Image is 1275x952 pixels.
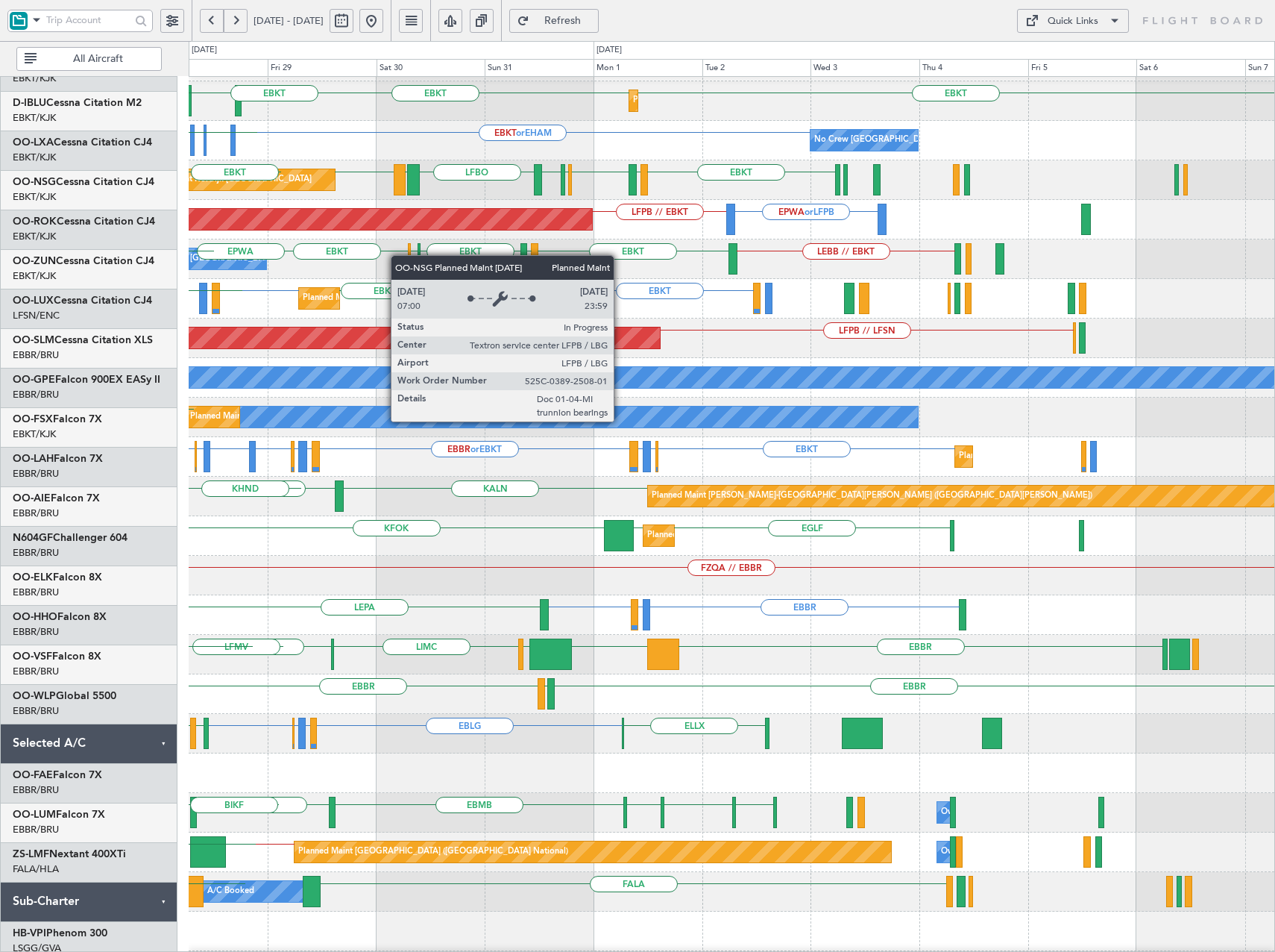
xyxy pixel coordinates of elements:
[13,612,57,622] span: OO-HHO
[13,72,56,85] a: EBKT/KJK
[509,9,599,33] button: Refresh
[13,111,56,125] a: EBKT/KJK
[13,809,56,820] span: OO-LUM
[138,169,312,191] div: Planned Maint Kortrijk-[GEOGRAPHIC_DATA]
[13,533,127,543] a: N604GFChallenger 604
[377,59,485,77] div: Sat 30
[13,770,102,780] a: OO-FAEFalcon 7X
[207,880,254,903] div: A/C Booked
[13,177,56,187] span: OO-NSG
[810,59,919,77] div: Wed 3
[13,151,56,164] a: EBKT/KJK
[485,59,594,77] div: Sun 31
[13,414,53,425] span: OO-FSX
[594,59,702,77] div: Mon 1
[13,256,154,266] a: OO-ZUNCessna Citation CJ4
[13,823,59,836] a: EBBR/BRU
[40,54,157,64] span: All Aircraft
[13,454,103,464] a: OO-LAHFalcon 7X
[46,9,130,31] input: Trip Account
[13,137,152,148] a: OO-LXACessna Citation CJ4
[13,691,116,701] a: OO-WLPGlobal 5500
[13,335,153,345] a: OO-SLMCessna Citation XLS
[13,849,126,859] a: ZS-LMFNextant 400XTi
[254,14,324,28] span: [DATE] - [DATE]
[13,507,59,520] a: EBBR/BRU
[13,428,56,441] a: EBKT/KJK
[13,625,59,639] a: EBBR/BRU
[13,533,53,543] span: N604GF
[941,801,1042,824] div: Owner Melsbroek Air Base
[298,841,568,863] div: Planned Maint [GEOGRAPHIC_DATA] ([GEOGRAPHIC_DATA] National)
[13,375,55,385] span: OO-GPE
[13,216,57,227] span: OO-ROK
[13,691,56,701] span: OO-WLP
[702,59,811,77] div: Tue 2
[13,375,160,385] a: OO-GPEFalcon 900EX EASy II
[13,572,102,583] a: OO-ELKFalcon 8X
[159,59,268,77] div: Thu 28
[13,309,60,322] a: LFSN/ENC
[13,137,54,148] span: OO-LXA
[192,44,217,57] div: [DATE]
[13,454,54,464] span: OO-LAH
[941,841,1042,863] div: Owner Melsbroek Air Base
[13,612,107,622] a: OO-HHOFalcon 8X
[163,248,364,270] div: Owner [GEOGRAPHIC_DATA]-[GEOGRAPHIC_DATA]
[1136,59,1245,77] div: Sat 6
[13,704,59,718] a: EBBR/BRU
[13,493,100,504] a: OO-AIEFalcon 7X
[13,809,105,820] a: OO-LUMFalcon 7X
[13,493,51,504] span: OO-AIE
[959,445,1133,468] div: Planned Maint Kortrijk-[GEOGRAPHIC_DATA]
[652,485,1092,507] div: Planned Maint [PERSON_NAME]-[GEOGRAPHIC_DATA][PERSON_NAME] ([GEOGRAPHIC_DATA][PERSON_NAME])
[13,98,142,108] a: D-IBLUCessna Citation M2
[13,414,102,425] a: OO-FSXFalcon 7X
[13,295,152,306] a: OO-LUXCessna Citation CJ4
[13,665,59,678] a: EBBR/BRU
[13,348,59,362] a: EBBR/BRU
[13,546,59,560] a: EBBR/BRU
[13,651,101,662] a: OO-VSFFalcon 8X
[13,862,59,876] a: FALA/HLA
[13,190,56,204] a: EBKT/KJK
[1017,9,1129,33] button: Quick Links
[13,783,59,797] a: EBBR/BRU
[13,572,53,583] span: OO-ELK
[1028,59,1137,77] div: Fri 5
[13,216,155,227] a: OO-ROKCessna Citation CJ4
[13,928,46,939] span: HB-VPI
[16,47,162,71] button: All Aircraft
[13,928,107,939] a: HB-VPIPhenom 300
[303,287,476,310] div: Planned Maint Kortrijk-[GEOGRAPHIC_DATA]
[13,651,52,662] span: OO-VSF
[13,388,59,401] a: EBBR/BRU
[596,44,622,57] div: [DATE]
[919,59,1028,77] div: Thu 4
[13,230,56,243] a: EBKT/KJK
[1048,14,1098,29] div: Quick Links
[13,467,59,480] a: EBBR/BRU
[532,16,594,26] span: Refresh
[13,98,46,108] span: D-IBLU
[13,295,54,306] span: OO-LUX
[13,586,59,599] a: EBBR/BRU
[268,59,377,77] div: Fri 29
[647,524,882,547] div: Planned Maint [GEOGRAPHIC_DATA] ([GEOGRAPHIC_DATA])
[190,406,460,428] div: Planned Maint [GEOGRAPHIC_DATA] ([GEOGRAPHIC_DATA] National)
[13,256,56,266] span: OO-ZUN
[814,129,1064,151] div: No Crew [GEOGRAPHIC_DATA] ([GEOGRAPHIC_DATA] National)
[13,177,154,187] a: OO-NSGCessna Citation CJ4
[13,335,54,345] span: OO-SLM
[633,90,807,112] div: Planned Maint Kortrijk-[GEOGRAPHIC_DATA]
[13,269,56,283] a: EBKT/KJK
[13,770,53,780] span: OO-FAE
[13,849,49,859] span: ZS-LMF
